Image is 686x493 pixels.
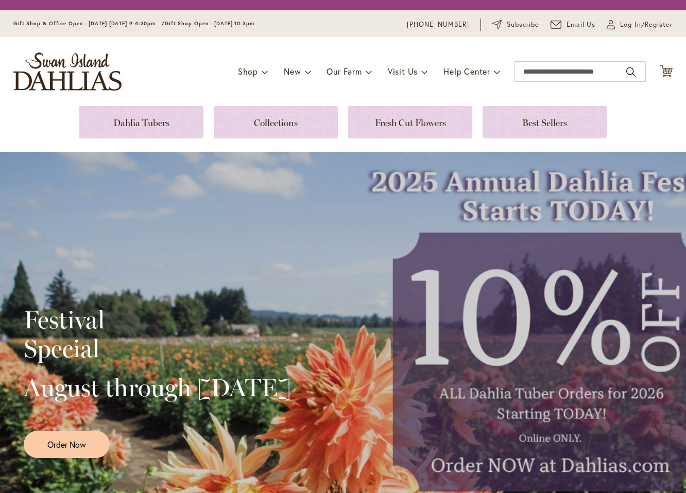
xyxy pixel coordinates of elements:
[388,66,418,77] span: Visit Us
[507,20,539,30] span: Subscribe
[24,373,291,402] h2: August through [DATE]
[620,20,673,30] span: Log In/Register
[24,431,110,458] a: Order Now
[407,20,469,30] a: [PHONE_NUMBER]
[551,20,596,30] a: Email Us
[443,66,490,77] span: Help Center
[607,20,673,30] a: Log In/Register
[626,64,636,80] button: Search
[13,52,122,91] a: store logo
[492,20,539,30] a: Subscribe
[238,66,258,77] span: Shop
[13,20,165,27] span: Gift Shop & Office Open - [DATE]-[DATE] 9-4:30pm /
[327,66,362,77] span: Our Farm
[47,438,86,450] span: Order Now
[284,66,301,77] span: New
[165,20,254,27] span: Gift Shop Open - [DATE] 10-3pm
[567,20,596,30] span: Email Us
[24,305,291,363] h2: Festival Special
